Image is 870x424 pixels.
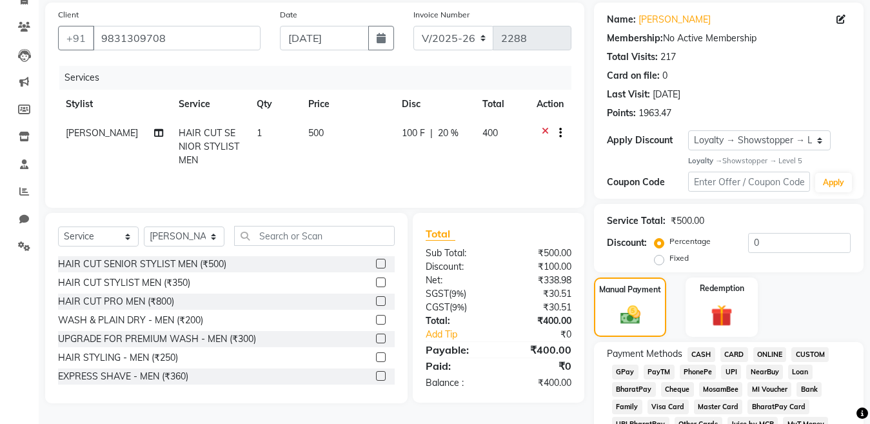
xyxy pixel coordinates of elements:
strong: Loyalty → [688,156,722,165]
div: ₹0 [499,358,581,374]
div: ₹400.00 [499,376,581,390]
label: Redemption [700,283,744,294]
div: ₹30.51 [499,287,581,301]
div: Net: [416,274,499,287]
div: Sub Total: [416,247,499,260]
span: BharatPay [612,382,656,397]
div: [DATE] [653,88,680,101]
div: Services [59,66,581,90]
div: ₹100.00 [499,260,581,274]
div: Discount: [607,236,647,250]
span: NearBuy [746,365,783,379]
div: HAIR CUT SENIOR STYLIST MEN (₹500) [58,257,226,271]
label: Invoice Number [413,9,470,21]
span: Visa Card [648,399,689,414]
div: WASH & PLAIN DRY - MEN (₹200) [58,314,203,327]
span: MI Voucher [747,382,791,397]
div: Card on file: [607,69,660,83]
div: ₹500.00 [671,214,704,228]
th: Qty [249,90,301,119]
div: HAIR CUT STYLIST MEN (₹350) [58,276,190,290]
span: ONLINE [753,347,787,362]
span: Bank [796,382,822,397]
span: Family [612,399,642,414]
div: Paid: [416,358,499,374]
button: Apply [815,173,852,192]
input: Enter Offer / Coupon Code [688,172,810,192]
span: Master Card [694,399,743,414]
span: 500 [308,127,324,139]
a: Add Tip [416,328,512,341]
div: No Active Membership [607,32,851,45]
span: GPay [612,365,638,379]
div: Discount: [416,260,499,274]
div: Coupon Code [607,176,688,189]
div: ₹500.00 [499,247,581,260]
div: ₹30.51 [499,301,581,314]
div: ₹400.00 [499,314,581,328]
div: 217 [660,50,676,64]
span: CUSTOM [791,347,829,362]
div: Showstopper → Level 5 [688,156,851,167]
span: 1 [257,127,262,139]
span: | [430,126,433,140]
div: ( ) [416,287,499,301]
div: EXPRESS SHAVE - MEN (₹360) [58,370,188,383]
span: UPI [721,365,741,379]
div: Payable: [416,342,499,358]
div: Balance : [416,376,499,390]
span: Total [426,227,455,241]
label: Fixed [669,252,689,264]
span: 9% [451,288,464,299]
span: 400 [482,127,498,139]
span: Payment Methods [607,347,682,361]
img: _gift.svg [704,302,739,328]
label: Percentage [669,236,711,247]
div: ₹338.98 [499,274,581,287]
th: Disc [394,90,475,119]
div: Service Total: [607,214,666,228]
div: Last Visit: [607,88,650,101]
span: 9% [452,302,464,312]
span: SGST [426,288,449,299]
div: 1963.47 [638,106,671,120]
span: PhonePe [680,365,717,379]
div: Total: [416,314,499,328]
div: Points: [607,106,636,120]
input: Search by Name/Mobile/Email/Code [93,26,261,50]
span: 100 F [402,126,425,140]
div: Apply Discount [607,134,688,147]
label: Date [280,9,297,21]
span: CGST [426,301,450,313]
div: Total Visits: [607,50,658,64]
img: _cash.svg [614,303,647,327]
div: 0 [662,69,667,83]
span: 20 % [438,126,459,140]
label: Manual Payment [599,284,661,296]
span: CARD [720,347,748,362]
th: Service [171,90,249,119]
div: HAIR STYLING - MEN (₹250) [58,351,178,365]
span: PayTM [644,365,675,379]
div: HAIR CUT PRO MEN (₹800) [58,295,174,308]
span: Loan [788,365,813,379]
div: ( ) [416,301,499,314]
input: Search or Scan [234,226,395,246]
div: ₹400.00 [499,342,581,358]
div: Name: [607,13,636,26]
div: ₹0 [512,328,581,341]
span: CASH [687,347,715,362]
span: [PERSON_NAME] [66,127,138,139]
span: BharatPay Card [747,399,809,414]
span: MosamBee [699,382,743,397]
span: Cheque [661,382,694,397]
th: Action [529,90,571,119]
th: Stylist [58,90,171,119]
th: Price [301,90,394,119]
div: UPGRADE FOR PREMIUM WASH - MEN (₹300) [58,332,256,346]
span: HAIR CUT SENIOR STYLIST MEN [179,127,239,166]
th: Total [475,90,529,119]
div: Membership: [607,32,663,45]
label: Client [58,9,79,21]
button: +91 [58,26,94,50]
